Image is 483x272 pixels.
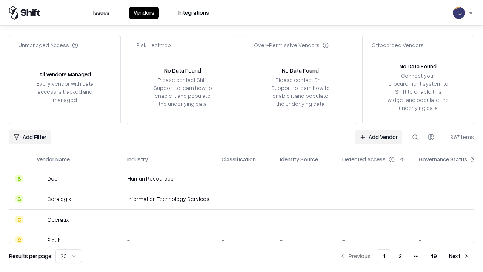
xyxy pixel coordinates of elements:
[15,175,23,182] div: B
[136,41,171,49] div: Risk Heatmap
[254,41,329,49] div: Over-Permissive Vendors
[335,249,474,263] nav: pagination
[445,249,474,263] button: Next
[89,7,114,19] button: Issues
[47,175,59,182] div: Deel
[164,66,201,74] div: No Data Found
[280,216,330,224] div: -
[355,130,402,144] a: Add Vendor
[387,72,449,112] div: Connect your procurement system to Shift to enable this widget and populate the underlying data
[222,155,256,163] div: Classification
[280,195,330,203] div: -
[15,216,23,223] div: C
[15,195,23,203] div: B
[127,236,209,244] div: -
[127,195,209,203] div: Information Technology Services
[15,236,23,244] div: C
[37,155,70,163] div: Vendor Name
[37,175,44,182] img: Deel
[39,70,91,78] div: All Vendors Managed
[372,41,424,49] div: Offboarded Vendors
[393,249,408,263] button: 2
[47,216,69,224] div: Operatix
[18,41,78,49] div: Unmanaged Access
[127,175,209,182] div: Human Resources
[342,175,407,182] div: -
[127,155,148,163] div: Industry
[9,130,51,144] button: Add Filter
[342,236,407,244] div: -
[419,155,467,163] div: Governance Status
[37,216,44,223] img: Operatix
[127,216,209,224] div: -
[269,76,332,108] div: Please contact Shift Support to learn how to enable it and populate the underlying data
[222,236,268,244] div: -
[222,175,268,182] div: -
[151,76,214,108] div: Please contact Shift Support to learn how to enable it and populate the underlying data
[342,216,407,224] div: -
[377,249,391,263] button: 1
[129,7,159,19] button: Vendors
[342,155,386,163] div: Detected Access
[37,236,44,244] img: Plauti
[280,155,318,163] div: Identity Source
[9,252,52,260] p: Results per page:
[280,236,330,244] div: -
[222,195,268,203] div: -
[342,195,407,203] div: -
[174,7,214,19] button: Integrations
[222,216,268,224] div: -
[280,175,330,182] div: -
[47,236,61,244] div: Plauti
[37,195,44,203] img: Coralogix
[47,195,71,203] div: Coralogix
[444,133,474,141] div: 967 items
[400,62,437,70] div: No Data Found
[282,66,319,74] div: No Data Found
[34,80,96,104] div: Every vendor with data access is tracked and managed
[425,249,443,263] button: 49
